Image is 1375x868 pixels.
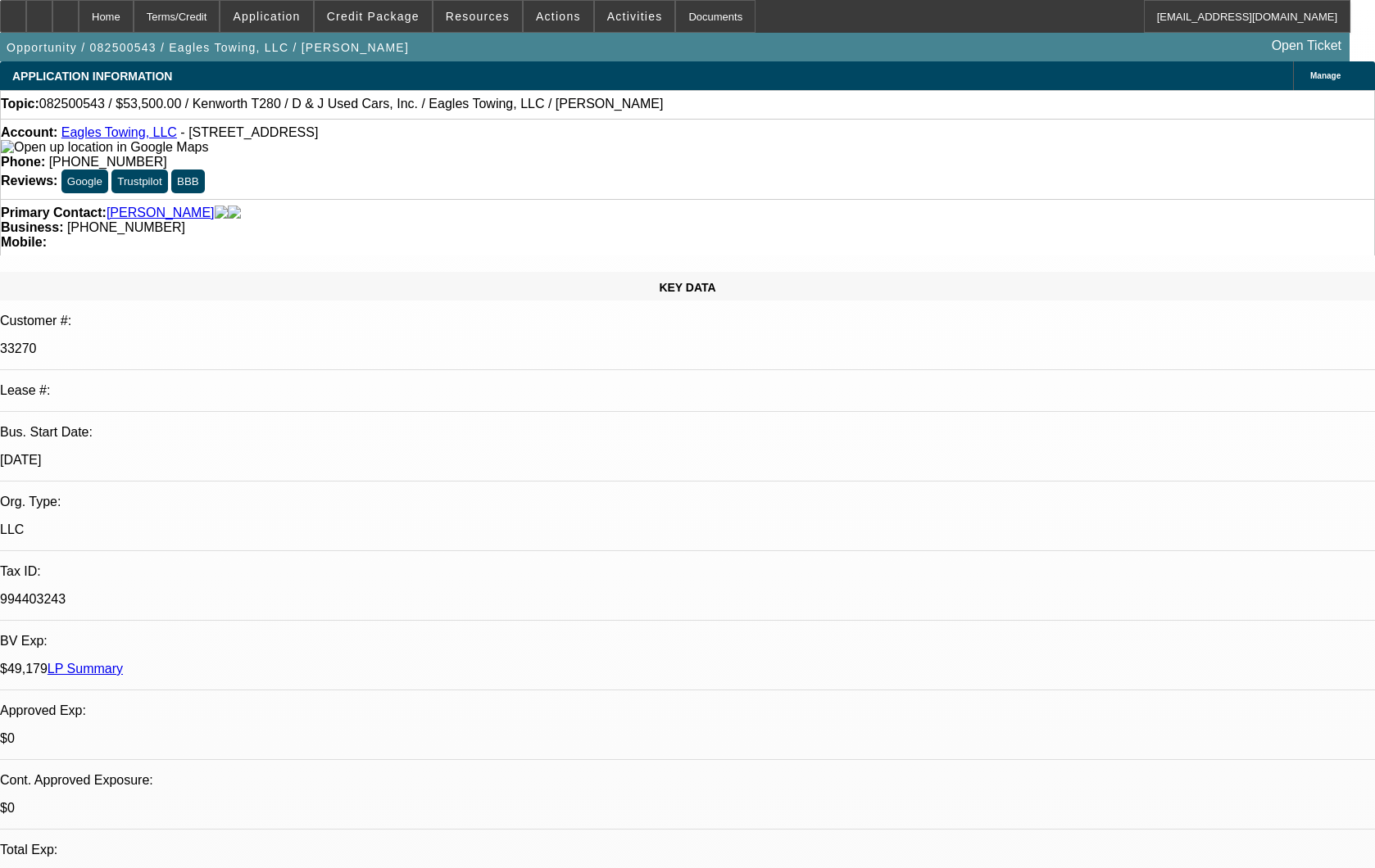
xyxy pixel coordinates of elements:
span: [PHONE_NUMBER] [49,155,167,169]
a: LP Summary [48,662,123,676]
span: Credit Package [327,10,420,23]
a: [PERSON_NAME] [107,206,215,220]
strong: Phone: [1,155,45,169]
button: Trustpilot [111,170,167,193]
strong: Account: [1,125,57,139]
a: Eagles Towing, LLC [61,125,177,139]
span: Application [233,10,300,23]
strong: Topic: [1,97,39,111]
span: KEY DATA [659,281,715,294]
button: Actions [524,1,593,32]
button: Credit Package [315,1,432,32]
button: BBB [171,170,205,193]
a: Open Ticket [1265,32,1348,60]
span: Opportunity / 082500543 / Eagles Towing, LLC / [PERSON_NAME] [7,41,409,54]
span: APPLICATION INFORMATION [12,70,172,83]
span: Manage [1310,71,1341,80]
button: Activities [595,1,675,32]
span: Activities [607,10,663,23]
strong: Reviews: [1,174,57,188]
strong: Mobile: [1,235,47,249]
strong: Primary Contact: [1,206,107,220]
button: Resources [433,1,522,32]
span: - [STREET_ADDRESS] [180,125,318,139]
span: [PHONE_NUMBER] [67,220,185,234]
button: Google [61,170,108,193]
strong: Business: [1,220,63,234]
button: Application [220,1,312,32]
span: Resources [446,10,510,23]
img: linkedin-icon.png [228,206,241,220]
img: facebook-icon.png [215,206,228,220]
img: Open up location in Google Maps [1,140,208,155]
a: View Google Maps [1,140,208,154]
span: Actions [536,10,581,23]
span: 082500543 / $53,500.00 / Kenworth T280 / D & J Used Cars, Inc. / Eagles Towing, LLC / [PERSON_NAME] [39,97,664,111]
